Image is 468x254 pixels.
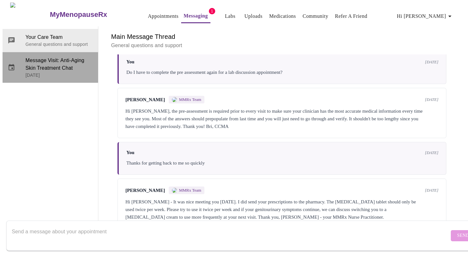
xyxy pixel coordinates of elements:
[172,97,177,102] img: MMRX
[125,198,438,221] div: Hi [PERSON_NAME] - It was nice meeting you [DATE]. I did send your prescriptions to the pharmacy....
[220,10,240,23] button: Labs
[397,12,454,21] span: Hi [PERSON_NAME]
[111,32,453,42] h6: Main Message Thread
[179,188,201,193] span: MMRx Team
[126,159,438,167] div: Thanks for getting back to me so quickly
[148,12,179,21] a: Appointments
[145,10,181,23] button: Appointments
[332,10,370,23] button: Refer a Friend
[425,60,438,65] span: [DATE]
[12,225,449,246] textarea: Send a message about your appointment
[242,10,265,23] button: Uploads
[126,59,134,65] span: You
[126,150,134,155] span: You
[266,10,298,23] button: Medications
[335,12,367,21] a: Refer a Friend
[269,12,296,21] a: Medications
[425,97,438,102] span: [DATE]
[225,12,235,21] a: Labs
[111,42,453,49] p: General questions and support
[394,10,456,23] button: Hi [PERSON_NAME]
[300,10,331,23] button: Community
[25,57,93,72] span: Message Visit: Anti-Aging Skin Treatment Chat
[425,188,438,193] span: [DATE]
[184,11,208,20] a: Messaging
[303,12,329,21] a: Community
[425,150,438,155] span: [DATE]
[125,97,165,102] span: [PERSON_NAME]
[172,188,177,193] img: MMRX
[125,107,438,130] div: Hi [PERSON_NAME], the pre-assessment is required prior to every visit to make sure your clinician...
[3,29,98,52] div: Your Care TeamGeneral questions and support
[25,33,93,41] span: Your Care Team
[10,3,49,26] img: MyMenopauseRx Logo
[245,12,263,21] a: Uploads
[209,8,215,14] span: 1
[50,11,107,19] h3: MyMenopauseRx
[126,68,438,76] div: Do I have to complete the pre assessment again for a lab discussion appointment?
[125,188,165,193] span: [PERSON_NAME]
[25,72,93,78] p: [DATE]
[181,10,210,23] button: Messaging
[49,4,132,26] a: MyMenopauseRx
[3,52,98,83] div: Message Visit: Anti-Aging Skin Treatment Chat[DATE]
[179,97,201,102] span: MMRx Team
[25,41,93,47] p: General questions and support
